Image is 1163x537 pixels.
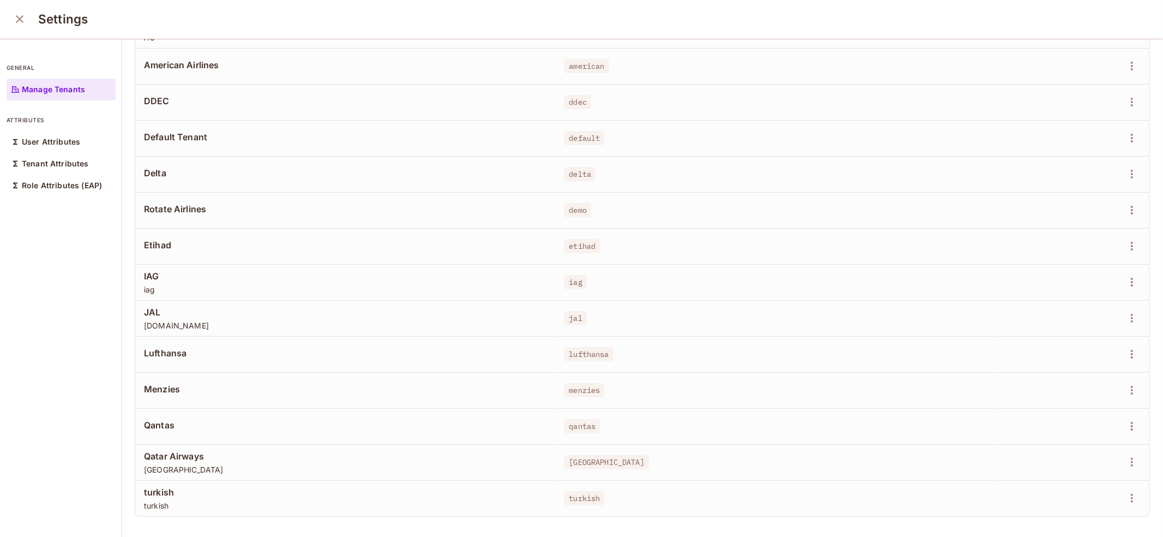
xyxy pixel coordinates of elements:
[564,239,600,253] span: etihad
[564,491,604,505] span: turkish
[144,95,547,107] span: DDEC
[564,383,604,397] span: menzies
[144,383,547,395] span: Menzies
[7,63,116,72] p: general
[144,500,547,511] span: turkish
[22,85,85,94] p: Manage Tenants
[144,306,547,318] span: JAL
[564,311,586,325] span: jal
[564,59,608,73] span: american
[144,450,547,462] span: Qatar Airways
[144,131,547,143] span: Default Tenant
[564,95,591,109] span: ddec
[564,203,591,217] span: demo
[564,455,649,469] span: [GEOGRAPHIC_DATA]
[144,270,547,282] span: IAG
[144,203,547,215] span: Rotate Airlines
[144,419,547,431] span: Qantas
[144,284,547,295] span: iag
[22,138,80,146] p: User Attributes
[144,347,547,359] span: Lufthansa
[38,11,88,27] h3: Settings
[564,167,595,181] span: delta
[564,131,604,145] span: default
[22,181,102,190] p: Role Attributes (EAP)
[144,59,547,71] span: American Airlines
[144,320,547,331] span: [DOMAIN_NAME]
[22,159,89,168] p: Tenant Attributes
[7,116,116,124] p: attributes
[564,347,613,361] span: lufthansa
[564,275,586,289] span: iag
[144,486,547,498] span: turkish
[144,167,547,179] span: Delta
[144,464,547,475] span: [GEOGRAPHIC_DATA]
[564,419,600,433] span: qantas
[9,8,31,30] button: close
[144,239,547,251] span: Etihad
